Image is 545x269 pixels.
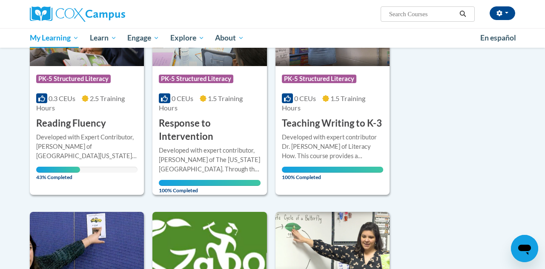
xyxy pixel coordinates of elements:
span: Engage [127,33,159,43]
div: Developed with expert contributor, [PERSON_NAME] of The [US_STATE][GEOGRAPHIC_DATA]. Through this... [159,146,260,174]
span: 0 CEUs [294,94,316,102]
span: 100% Completed [282,167,383,180]
a: About [210,28,250,48]
h3: Teaching Writing to K-3 [282,117,382,130]
div: Your progress [36,167,80,173]
span: Learn [90,33,117,43]
a: Learn [84,28,122,48]
iframe: Button to launch messaging window [511,235,538,262]
span: 2.5 Training Hours [36,94,125,112]
button: Search [456,9,469,19]
span: PK-5 Structured Literacy [159,75,233,83]
h3: Response to Intervention [159,117,260,143]
div: Main menu [23,28,522,48]
span: 43% Completed [36,167,80,180]
a: Explore [165,28,210,48]
div: Your progress [282,167,383,173]
div: Developed with Expert Contributor, [PERSON_NAME] of [GEOGRAPHIC_DATA][US_STATE], [GEOGRAPHIC_DATA... [36,133,138,161]
span: 0 CEUs [172,94,193,102]
input: Search Courses [388,9,456,19]
span: 1.5 Training Hours [159,94,242,112]
span: 100% Completed [159,180,260,194]
span: 0.3 CEUs [49,94,75,102]
a: My Learning [24,28,84,48]
a: Engage [122,28,165,48]
div: Developed with expert contributor Dr. [PERSON_NAME] of Literacy How. This course provides a resea... [282,133,383,161]
span: My Learning [30,33,79,43]
a: En español [475,29,522,47]
span: 1.5 Training Hours [282,94,365,112]
span: PK-5 Structured Literacy [282,75,356,83]
a: Cox Campus [30,6,183,22]
span: Explore [170,33,204,43]
div: Your progress [159,180,260,186]
h3: Reading Fluency [36,117,106,130]
span: En español [480,33,516,42]
img: Cox Campus [30,6,125,22]
button: Account Settings [490,6,515,20]
span: About [215,33,244,43]
span: PK-5 Structured Literacy [36,75,111,83]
